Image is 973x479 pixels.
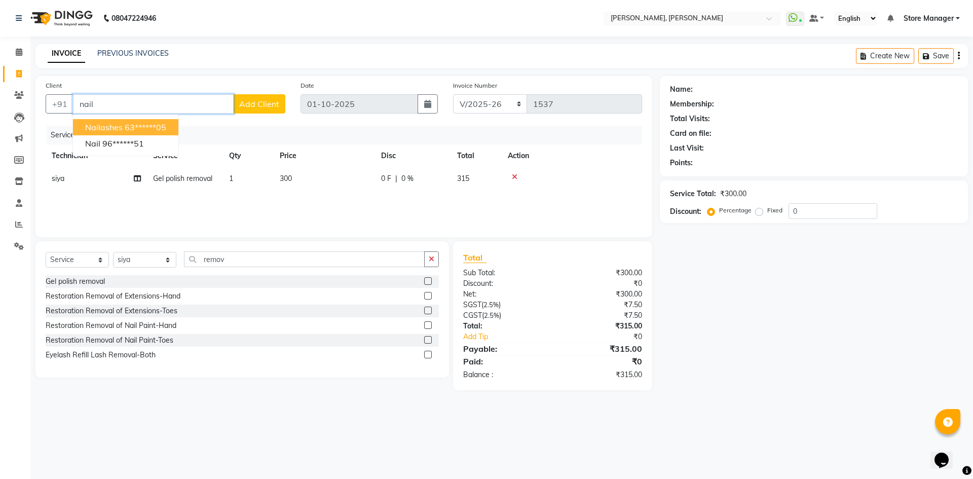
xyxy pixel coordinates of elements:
[552,310,649,321] div: ₹7.50
[223,144,274,167] th: Qty
[233,94,285,114] button: Add Client
[46,144,147,167] th: Technician
[463,252,486,263] span: Total
[229,174,233,183] span: 1
[930,438,963,469] iframe: chat widget
[97,49,169,58] a: PREVIOUS INVOICES
[552,268,649,278] div: ₹300.00
[381,173,391,184] span: 0 F
[670,84,693,95] div: Name:
[904,13,954,24] span: Store Manager
[456,355,552,367] div: Paid:
[274,144,375,167] th: Price
[153,174,212,183] span: Gel polish removal
[46,335,173,346] div: Restoration Removal of Nail Paint-Toes
[456,343,552,355] div: Payable:
[670,143,704,154] div: Last Visit:
[456,278,552,289] div: Discount:
[111,4,156,32] b: 08047224946
[46,94,74,114] button: +91
[147,144,223,167] th: Service
[463,300,481,309] span: SGST
[239,99,279,109] span: Add Client
[48,45,85,63] a: INVOICE
[463,311,482,320] span: CGST
[552,321,649,331] div: ₹315.00
[484,311,499,319] span: 2.5%
[456,268,552,278] div: Sub Total:
[401,173,414,184] span: 0 %
[670,189,716,199] div: Service Total:
[552,289,649,300] div: ₹300.00
[552,300,649,310] div: ₹7.50
[670,114,710,124] div: Total Visits:
[457,174,469,183] span: 315
[46,276,105,287] div: Gel polish removal
[720,189,746,199] div: ₹300.00
[184,251,425,267] input: Search or Scan
[456,289,552,300] div: Net:
[483,301,499,309] span: 2.5%
[670,158,693,168] div: Points:
[451,144,502,167] th: Total
[456,331,569,342] a: Add Tip
[85,122,123,132] span: nailashes
[456,321,552,331] div: Total:
[456,300,552,310] div: ( )
[375,144,451,167] th: Disc
[456,310,552,321] div: ( )
[719,206,752,215] label: Percentage
[670,128,712,139] div: Card on file:
[552,343,649,355] div: ₹315.00
[301,81,314,90] label: Date
[453,81,497,90] label: Invoice Number
[395,173,397,184] span: |
[552,278,649,289] div: ₹0
[52,174,64,183] span: siya
[26,4,95,32] img: logo
[46,320,176,331] div: Restoration Removal of Nail Paint-Hand
[456,370,552,380] div: Balance :
[670,99,714,109] div: Membership:
[569,331,649,342] div: ₹0
[552,355,649,367] div: ₹0
[918,48,954,64] button: Save
[280,174,292,183] span: 300
[46,81,62,90] label: Client
[46,306,177,316] div: Restoration Removal of Extensions-Toes
[46,291,180,302] div: Restoration Removal of Extensions-Hand
[502,144,642,167] th: Action
[552,370,649,380] div: ₹315.00
[670,206,701,217] div: Discount:
[85,138,100,149] span: nail
[47,126,650,144] div: Services
[46,350,156,360] div: Eyelash Refill Lash Removal-Both
[767,206,782,215] label: Fixed
[73,94,234,114] input: Search by Name/Mobile/Email/Code
[856,48,914,64] button: Create New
